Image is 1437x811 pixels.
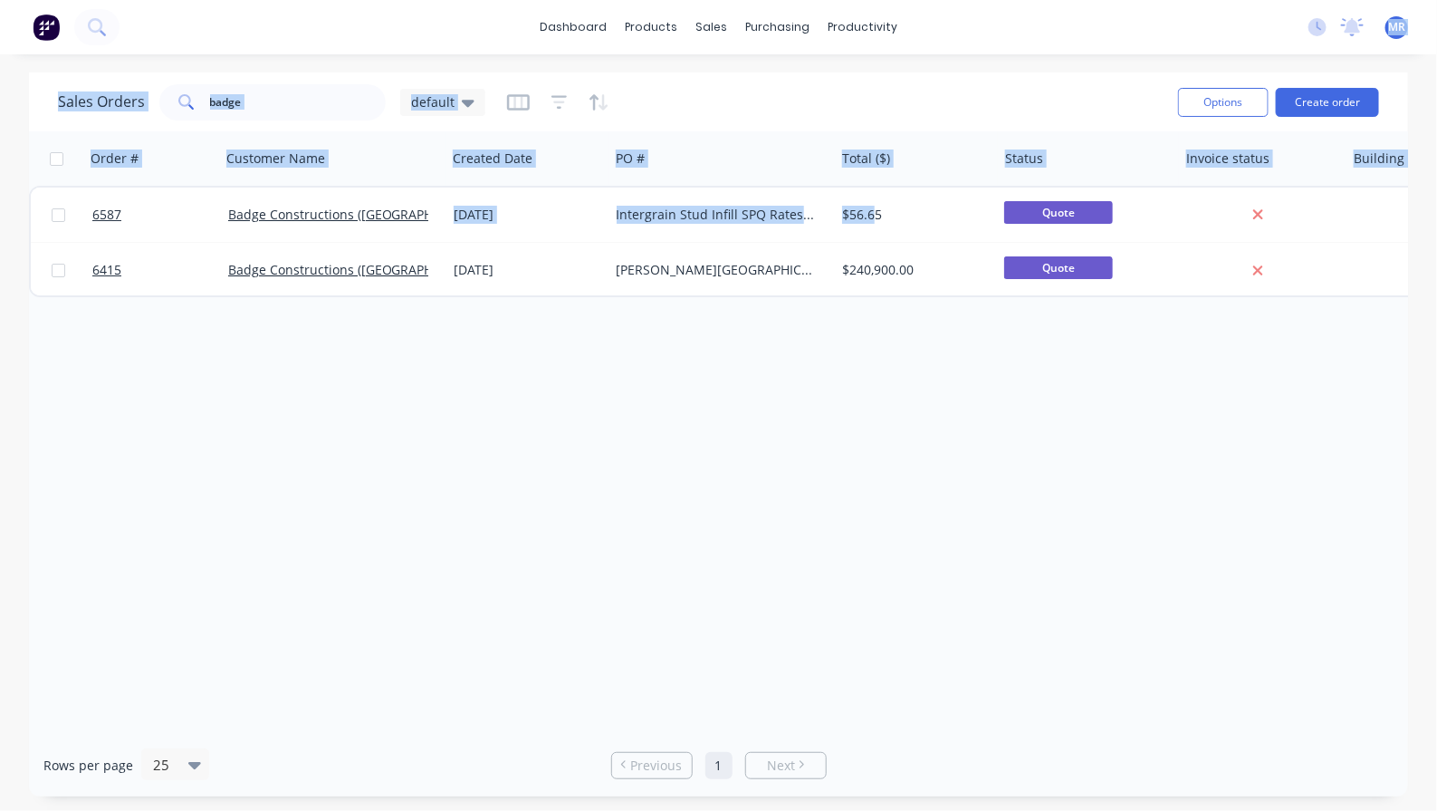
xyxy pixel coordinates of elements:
span: Quote [1004,201,1113,224]
span: Quote [1004,256,1113,279]
button: Create order [1276,88,1379,117]
div: $56.65 [842,206,982,224]
span: Next [767,757,795,775]
span: 6587 [92,206,121,224]
a: Badge Constructions ([GEOGRAPHIC_DATA]) Pty Ltd [228,261,534,278]
a: Next page [746,757,826,775]
div: purchasing [736,14,819,41]
span: MR [1388,19,1405,35]
span: default [411,92,455,111]
div: products [616,14,686,41]
div: productivity [819,14,906,41]
div: sales [686,14,736,41]
a: dashboard [531,14,616,41]
div: Customer Name [226,150,325,168]
div: PO # [616,150,645,168]
div: [PERSON_NAME][GEOGRAPHIC_DATA] [617,261,818,279]
img: Factory [33,14,60,41]
span: Rows per page [43,757,133,775]
div: Order # [91,150,139,168]
input: Search... [210,84,387,121]
div: [DATE] [454,261,602,279]
a: Previous page [612,757,692,775]
a: Badge Constructions ([GEOGRAPHIC_DATA]) Pty Ltd [228,206,534,223]
div: Intergrain Stud Infill SPQ Rates in [GEOGRAPHIC_DATA] [617,206,818,224]
a: 6415 [92,243,228,297]
div: Invoice status [1186,150,1269,168]
div: Status [1005,150,1043,168]
span: Previous [630,757,682,775]
h1: Sales Orders [58,93,145,111]
button: Options [1178,88,1269,117]
a: Page 1 is your current page [705,752,733,779]
ul: Pagination [604,752,834,779]
a: 6587 [92,188,228,242]
div: Total ($) [842,150,890,168]
div: [DATE] [454,206,602,224]
div: Created Date [453,150,532,168]
div: $240,900.00 [842,261,982,279]
span: 6415 [92,261,121,279]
